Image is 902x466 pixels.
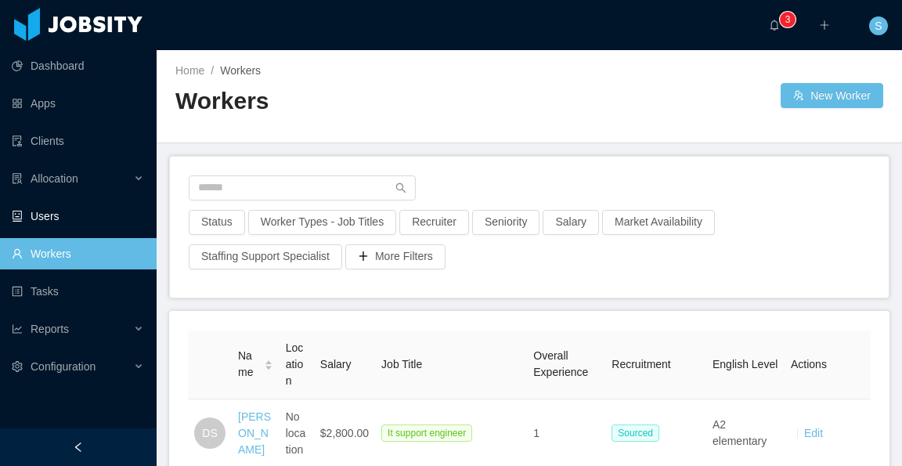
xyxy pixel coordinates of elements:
[780,12,796,27] sup: 3
[175,64,204,77] a: Home
[395,182,406,193] i: icon: search
[819,20,830,31] i: icon: plus
[238,410,271,456] a: [PERSON_NAME]
[472,210,539,235] button: Seniority
[345,244,446,269] button: icon: plusMore Filters
[602,210,715,235] button: Market Availability
[31,323,69,335] span: Reports
[612,358,670,370] span: Recruitment
[175,85,529,117] h2: Workers
[211,64,214,77] span: /
[769,20,780,31] i: icon: bell
[320,358,352,370] span: Salary
[248,210,396,235] button: Worker Types - Job Titles
[612,426,666,439] a: Sourced
[399,210,469,235] button: Recruiter
[31,172,78,185] span: Allocation
[220,64,261,77] span: Workers
[713,358,778,370] span: English Level
[12,173,23,184] i: icon: solution
[202,417,217,449] span: DS
[791,358,827,370] span: Actions
[785,12,791,27] p: 3
[12,200,144,232] a: icon: robotUsers
[31,360,96,373] span: Configuration
[381,358,422,370] span: Job Title
[264,358,272,363] i: icon: caret-up
[12,50,144,81] a: icon: pie-chartDashboard
[264,364,272,369] i: icon: caret-down
[12,238,144,269] a: icon: userWorkers
[189,210,245,235] button: Status
[781,83,883,108] button: icon: usergroup-addNew Worker
[543,210,599,235] button: Salary
[238,348,258,381] span: Name
[320,427,369,439] span: $2,800.00
[804,427,823,439] a: Edit
[533,349,588,378] span: Overall Experience
[12,361,23,372] i: icon: setting
[12,88,144,119] a: icon: appstoreApps
[875,16,882,35] span: S
[12,323,23,334] i: icon: line-chart
[286,341,304,387] span: Location
[612,424,659,442] span: Sourced
[12,125,144,157] a: icon: auditClients
[264,358,273,369] div: Sort
[381,424,472,442] span: It support engineer
[12,276,144,307] a: icon: profileTasks
[189,244,342,269] button: Staffing Support Specialist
